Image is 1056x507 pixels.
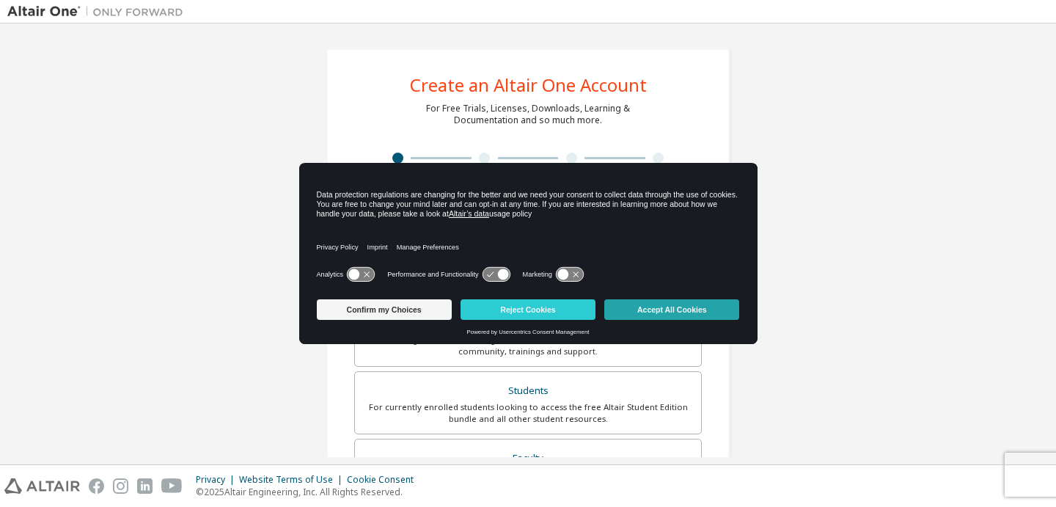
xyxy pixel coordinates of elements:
[161,478,183,494] img: youtube.svg
[196,486,422,498] p: © 2025 Altair Engineering, Inc. All Rights Reserved.
[113,478,128,494] img: instagram.svg
[426,103,630,126] div: For Free Trials, Licenses, Downloads, Learning & Documentation and so much more.
[410,76,647,94] div: Create an Altair One Account
[364,334,692,357] div: For existing customers looking to access software downloads, HPC resources, community, trainings ...
[4,478,80,494] img: altair_logo.svg
[364,448,692,469] div: Faculty
[137,478,153,494] img: linkedin.svg
[196,474,239,486] div: Privacy
[89,478,104,494] img: facebook.svg
[364,381,692,401] div: Students
[364,401,692,425] div: For currently enrolled students looking to access the free Altair Student Edition bundle and all ...
[347,474,422,486] div: Cookie Consent
[7,4,191,19] img: Altair One
[239,474,347,486] div: Website Terms of Use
